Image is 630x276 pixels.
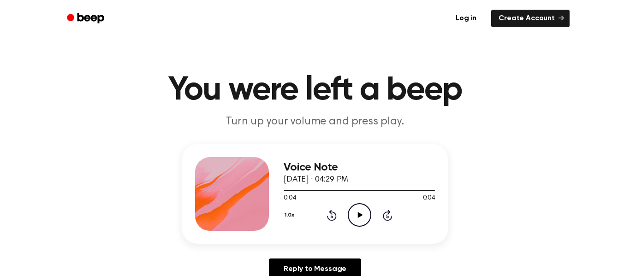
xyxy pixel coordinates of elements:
p: Turn up your volume and press play. [138,114,492,129]
a: Create Account [491,10,570,27]
a: Log in [446,8,486,29]
span: 0:04 [284,194,296,203]
h3: Voice Note [284,161,435,174]
span: 0:04 [423,194,435,203]
a: Beep [60,10,113,28]
span: [DATE] · 04:29 PM [284,176,348,184]
h1: You were left a beep [79,74,551,107]
button: 1.0x [284,207,297,223]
